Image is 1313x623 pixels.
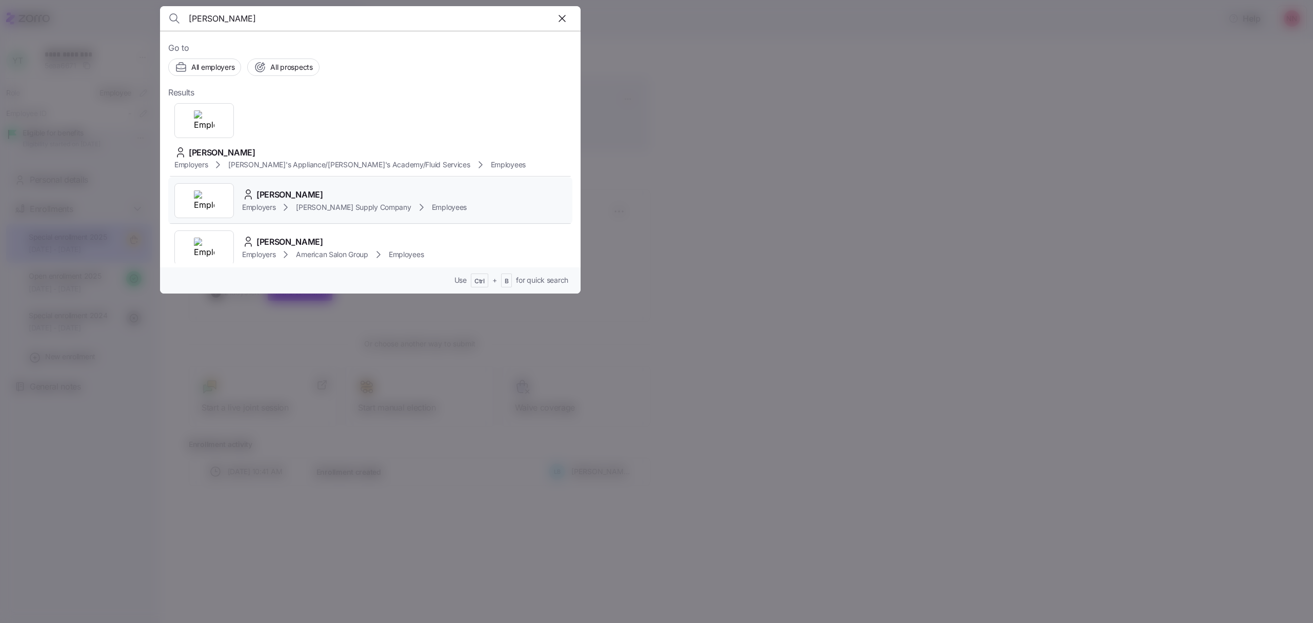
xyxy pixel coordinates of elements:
span: All employers [191,62,234,72]
span: for quick search [516,275,568,285]
button: All prospects [247,59,319,76]
span: Go to [168,42,572,54]
span: Employees [389,249,424,260]
span: Employers [242,249,275,260]
img: Employer logo [194,110,214,131]
span: Ctrl [474,277,485,286]
span: Employees [491,160,526,170]
span: B [505,277,509,286]
span: American Salon Group [296,249,368,260]
button: All employers [168,59,241,76]
span: Employers [174,160,208,170]
img: Employer logo [194,238,214,258]
span: Employers [242,202,275,212]
span: Use [454,275,467,285]
span: [PERSON_NAME] [256,188,323,201]
span: Employees [432,202,467,212]
span: [PERSON_NAME]'s Appliance/[PERSON_NAME]'s Academy/Fluid Services [228,160,470,170]
span: [PERSON_NAME] [256,236,323,248]
span: All prospects [270,62,312,72]
span: [PERSON_NAME] [189,146,255,159]
img: Employer logo [194,190,214,211]
span: [PERSON_NAME] Supply Company [296,202,411,212]
span: + [492,275,497,285]
span: Results [168,86,194,99]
